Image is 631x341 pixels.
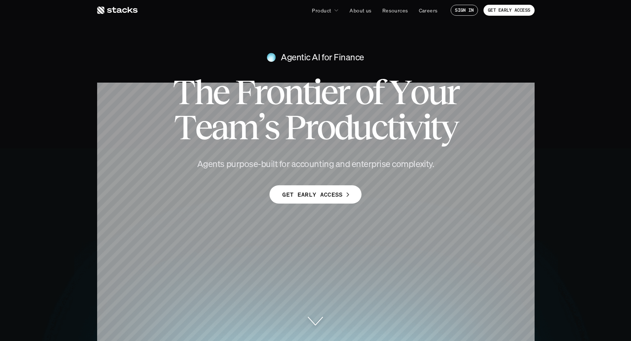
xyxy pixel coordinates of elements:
span: r [337,75,349,110]
span: a [211,110,227,145]
span: y [440,110,457,145]
span: t [430,110,440,145]
a: Resources [378,4,413,17]
p: GET EARLY ACCESS [282,189,343,200]
span: r [446,75,458,110]
span: Y [389,75,410,110]
a: GET EARLY ACCESS [483,5,535,16]
span: i [313,75,321,110]
span: T [173,75,194,110]
span: T [174,110,195,145]
span: t [387,110,397,145]
span: P [284,110,304,145]
span: s [264,110,279,145]
a: Careers [414,4,442,17]
span: r [254,75,266,110]
span: o [410,75,428,110]
span: t [302,75,313,110]
span: n [283,75,302,110]
span: m [227,110,257,145]
p: Product [312,7,331,14]
p: Resources [382,7,408,14]
p: About us [349,7,371,14]
span: e [195,110,211,145]
span: d [334,110,352,145]
span: e [213,75,229,110]
h4: Agentic AI for Finance [281,51,364,64]
span: o [266,75,283,110]
span: i [397,110,405,145]
span: F [235,75,254,110]
h4: Agents purpose-built for accounting and enterprise complexity. [184,158,447,170]
span: c [371,110,387,145]
span: e [321,75,337,110]
a: About us [345,4,376,17]
span: r [305,110,317,145]
span: u [352,110,371,145]
span: o [355,75,372,110]
span: i [422,110,430,145]
a: SIGN IN [451,5,478,16]
p: Careers [419,7,438,14]
span: u [428,75,446,110]
span: f [372,75,383,110]
span: ’ [258,110,264,145]
a: GET EARLY ACCESS [269,185,361,204]
p: GET EARLY ACCESS [488,8,530,13]
p: SIGN IN [455,8,474,13]
span: h [194,75,213,110]
span: o [317,110,334,145]
span: v [405,110,422,145]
